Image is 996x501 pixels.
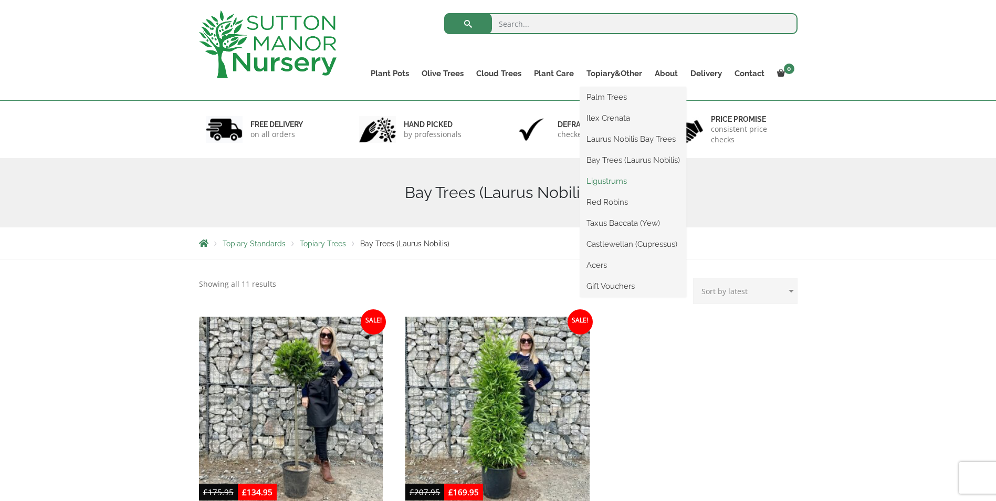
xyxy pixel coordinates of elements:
img: 2.jpg [359,116,396,143]
a: Topiary Standards [223,239,286,248]
bdi: 134.95 [242,487,272,497]
img: logo [199,11,337,78]
span: Sale! [568,309,593,335]
nav: Breadcrumbs [199,239,798,247]
a: Palm Trees [580,89,686,105]
a: Plant Care [528,66,580,81]
a: About [648,66,684,81]
span: Sale! [361,309,386,335]
a: Olive Trees [415,66,470,81]
span: £ [203,487,208,497]
p: by professionals [404,129,462,140]
a: Gift Vouchers [580,278,686,294]
h6: Defra approved [558,120,627,129]
p: checked & Licensed [558,129,627,140]
h1: Bay Trees (Laurus Nobilis) [199,183,798,202]
h6: hand picked [404,120,462,129]
span: 0 [784,64,794,74]
bdi: 175.95 [203,487,234,497]
a: Delivery [684,66,728,81]
bdi: 169.95 [448,487,479,497]
a: Cloud Trees [470,66,528,81]
a: Ilex Crenata [580,110,686,126]
a: 0 [771,66,798,81]
img: Laurus nobilis - Angustifolia Bay Tree Cone/Pyramid 1.50-1.60M [405,317,590,501]
a: Bay Trees (Laurus Nobilis) [580,152,686,168]
h6: FREE DELIVERY [250,120,303,129]
a: Plant Pots [364,66,415,81]
a: Laurus Nobilis Bay Trees [580,131,686,147]
a: Taxus Baccata (Yew) [580,215,686,231]
span: £ [242,487,247,497]
input: Search... [444,13,798,34]
a: Acers [580,257,686,273]
span: £ [448,487,453,497]
a: Red Robins [580,194,686,210]
a: Castlewellan (Cupressus) [580,236,686,252]
p: on all orders [250,129,303,140]
a: Ligustrums [580,173,686,189]
img: Laurus Nobilis - Bay Tree (1/2 Standard) (1.35 - 1.40M) [199,317,383,501]
select: Shop order [693,278,798,304]
h6: Price promise [711,114,791,124]
p: consistent price checks [711,124,791,145]
a: Topiary&Other [580,66,648,81]
a: Contact [728,66,771,81]
span: £ [410,487,414,497]
p: Showing all 11 results [199,278,276,290]
span: Bay Trees (Laurus Nobilis) [360,239,449,248]
img: 1.jpg [206,116,243,143]
img: 3.jpg [513,116,550,143]
a: Topiary Trees [300,239,346,248]
bdi: 207.95 [410,487,440,497]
